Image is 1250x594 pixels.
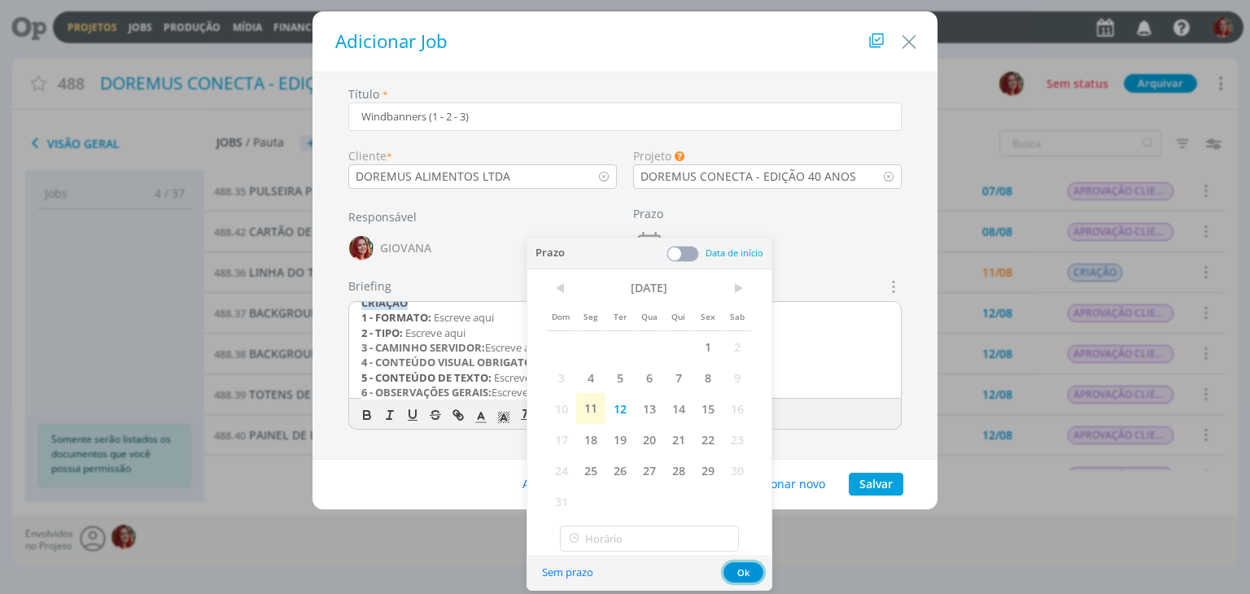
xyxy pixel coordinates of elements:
[664,424,693,455] span: 21
[547,393,576,424] span: 10
[547,276,576,300] span: <
[348,232,432,264] button: GGIOVANA
[723,362,752,393] span: 9
[605,424,635,455] span: 19
[635,393,664,424] span: 13
[576,300,605,331] span: Seg
[693,331,723,362] span: 1
[470,405,492,425] span: Cor do Texto
[723,276,752,300] span: >
[576,455,605,486] span: 25
[361,310,431,325] strong: 1 - FORMATO:
[723,562,763,583] button: Ok
[405,325,465,340] span: Escreve aqui
[492,385,552,400] span: Escreve aqui
[361,295,408,310] strong: CRIAÇÃO
[547,300,576,331] span: Dom
[348,277,391,295] label: Briefing
[723,300,752,331] span: Sab
[348,85,379,103] label: Título
[605,455,635,486] span: 26
[348,208,417,225] label: Responsável
[349,168,514,185] div: DOREMUS ALIMENTOS LTDA
[897,22,921,55] button: Close
[635,455,664,486] span: 27
[576,276,723,300] span: [DATE]
[329,28,921,55] h1: Adicionar Job
[633,147,902,164] div: Projeto
[576,424,605,455] span: 18
[664,362,693,393] span: 7
[361,325,403,340] strong: 2 - TIPO:
[576,393,605,424] span: 11
[494,370,554,385] span: Escreve aqui
[633,205,663,222] label: Prazo
[605,393,635,424] span: 12
[312,11,937,509] div: dialog
[605,362,635,393] span: 5
[693,300,723,331] span: Sex
[348,147,617,164] div: Cliente
[693,455,723,486] span: 29
[512,473,681,496] button: Adicionar tarefas, anexos...
[535,245,565,262] span: Prazo
[361,385,492,400] strong: 6 - OBSERVAÇÕES GERAIS:
[361,355,554,369] strong: 4 - CONTEÚDO VISUAL OBRIGATÓRIO:
[605,300,635,331] span: Ter
[560,526,739,552] input: Horário
[664,393,693,424] span: 14
[706,247,763,259] span: Data de início
[361,340,485,355] strong: 3 - CAMINHO SERVIDOR:
[576,362,605,393] span: 4
[693,393,723,424] span: 15
[723,393,752,424] span: 16
[635,424,664,455] span: 20
[361,370,492,385] strong: 5 - CONTEÚDO DE TEXTO:
[547,455,576,486] span: 24
[723,455,752,486] span: 30
[635,300,664,331] span: Qua
[635,362,664,393] span: 6
[434,310,494,325] span: Escreve aqui
[693,424,723,455] span: 22
[492,405,515,425] span: Cor de Fundo
[664,455,693,486] span: 28
[547,424,576,455] span: 17
[693,362,723,393] span: 8
[547,362,576,393] span: 3
[634,168,859,185] div: DOREMUS CONECTA - EDIÇÃO 40 ANOS
[356,168,514,185] div: DOREMUS ALIMENTOS LTDA
[640,168,859,185] div: DOREMUS CONECTA - EDIÇÃO 40 ANOS
[723,331,752,362] span: 2
[349,236,374,260] img: G
[485,340,545,355] span: Escreve aqui
[664,300,693,331] span: Qui
[849,473,903,496] button: Salvar
[380,242,431,254] span: GIOVANA
[547,486,576,517] span: 31
[723,424,752,455] span: 23
[531,561,604,583] button: Sem prazo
